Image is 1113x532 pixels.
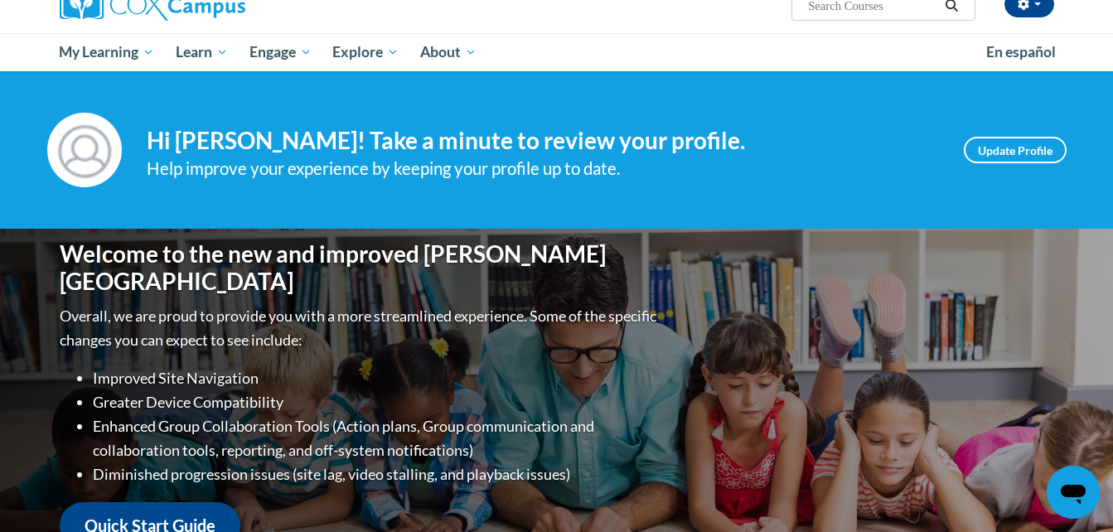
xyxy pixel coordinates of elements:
span: My Learning [59,42,154,62]
span: Learn [176,42,228,62]
p: Overall, we are proud to provide you with a more streamlined experience. Some of the specific cha... [60,304,661,352]
a: My Learning [49,33,166,71]
li: Improved Site Navigation [93,366,661,390]
span: En español [986,43,1056,60]
a: En español [975,35,1067,70]
a: Engage [239,33,322,71]
li: Greater Device Compatibility [93,390,661,414]
span: Explore [332,42,399,62]
li: Diminished progression issues (site lag, video stalling, and playback issues) [93,462,661,486]
h4: Hi [PERSON_NAME]! Take a minute to review your profile. [147,127,939,155]
div: Main menu [35,33,1079,71]
a: About [409,33,487,71]
img: Profile Image [47,113,122,187]
div: Help improve your experience by keeping your profile up to date. [147,155,939,182]
iframe: Button to launch messaging window [1047,466,1100,519]
h1: Welcome to the new and improved [PERSON_NAME][GEOGRAPHIC_DATA] [60,240,661,296]
span: Engage [249,42,312,62]
a: Learn [165,33,239,71]
li: Enhanced Group Collaboration Tools (Action plans, Group communication and collaboration tools, re... [93,414,661,462]
a: Update Profile [964,137,1067,163]
a: Explore [322,33,409,71]
span: About [420,42,477,62]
